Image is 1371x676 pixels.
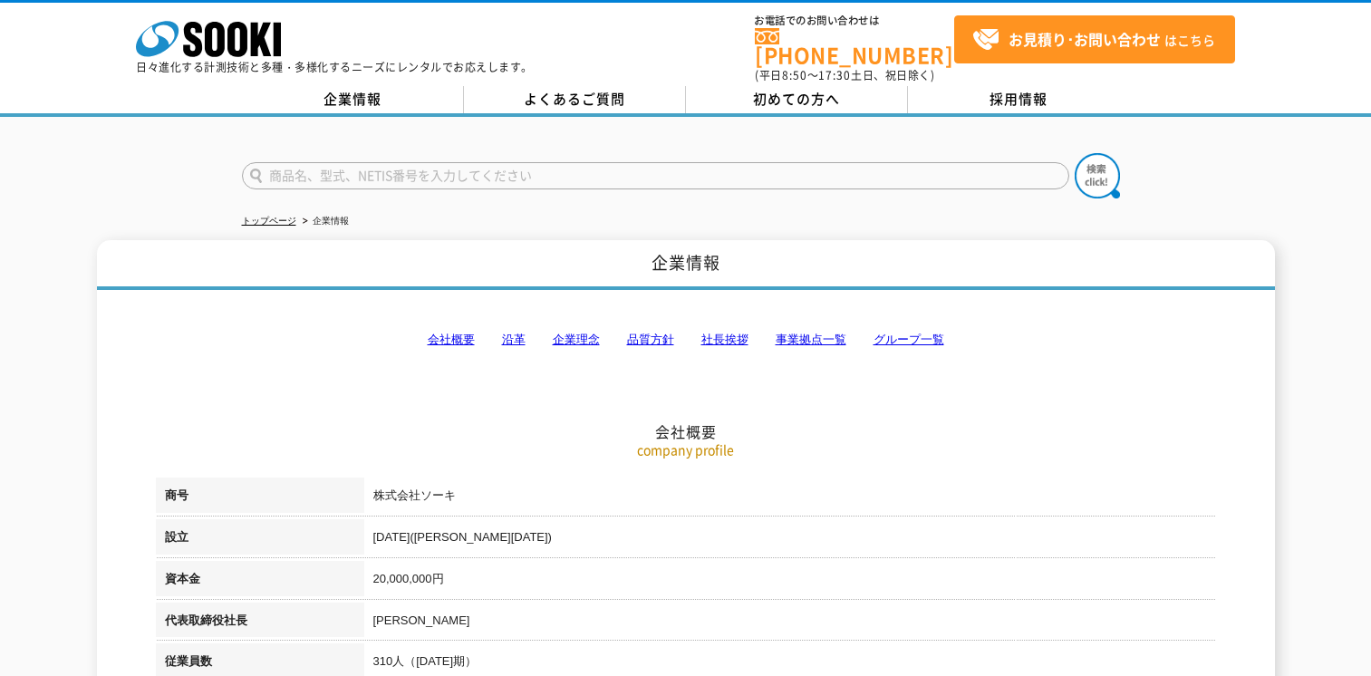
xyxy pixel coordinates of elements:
a: お見積り･お問い合わせはこちら [954,15,1235,63]
strong: お見積り･お問い合わせ [1009,28,1161,50]
h1: 企業情報 [97,240,1275,290]
a: 会社概要 [428,333,475,346]
a: よくあるご質問 [464,86,686,113]
td: [DATE]([PERSON_NAME][DATE]) [364,519,1216,561]
span: 初めての方へ [753,89,840,109]
a: トップページ [242,216,296,226]
span: 8:50 [782,67,807,83]
span: お電話でのお問い合わせは [755,15,954,26]
a: 事業拠点一覧 [776,333,846,346]
a: 採用情報 [908,86,1130,113]
a: 企業情報 [242,86,464,113]
p: 日々進化する計測技術と多種・多様化するニーズにレンタルでお応えします。 [136,62,533,72]
h2: 会社概要 [156,241,1216,441]
td: 株式会社ソーキ [364,478,1216,519]
th: 商号 [156,478,364,519]
a: 沿革 [502,333,526,346]
a: 品質方針 [627,333,674,346]
td: [PERSON_NAME] [364,603,1216,644]
a: 初めての方へ [686,86,908,113]
img: btn_search.png [1075,153,1120,198]
th: 代表取締役社長 [156,603,364,644]
span: 17:30 [818,67,851,83]
input: 商品名、型式、NETIS番号を入力してください [242,162,1069,189]
th: 設立 [156,519,364,561]
th: 資本金 [156,561,364,603]
a: 企業理念 [553,333,600,346]
td: 20,000,000円 [364,561,1216,603]
span: はこちら [972,26,1215,53]
li: 企業情報 [299,212,349,231]
a: グループ一覧 [874,333,944,346]
a: 社長挨拶 [701,333,748,346]
p: company profile [156,440,1216,459]
a: [PHONE_NUMBER] [755,28,954,65]
span: (平日 ～ 土日、祝日除く) [755,67,934,83]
